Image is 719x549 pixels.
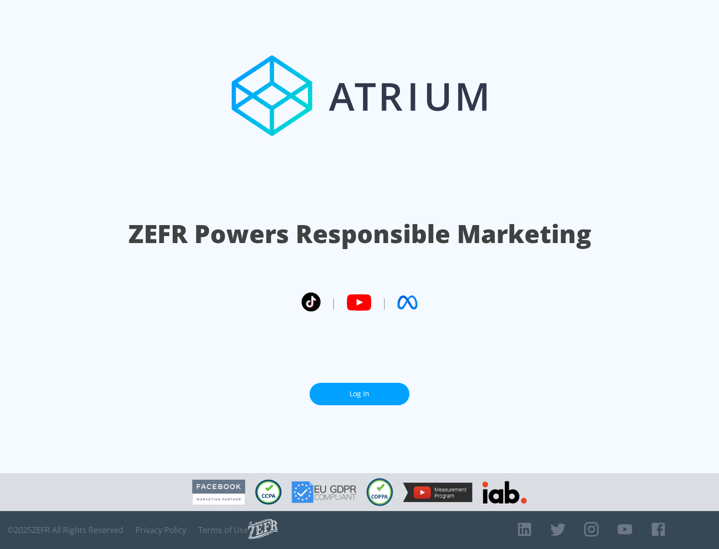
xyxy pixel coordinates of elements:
img: GDPR Compliant [292,481,357,503]
img: IAB [482,481,527,504]
img: CCPA Compliant [255,480,282,505]
a: Log In [310,383,409,405]
a: Privacy Policy [135,525,186,535]
img: YouTube Measurement Program [403,483,472,502]
img: COPPA Compliant [366,478,393,506]
img: Facebook Marketing Partner [192,480,245,505]
a: Terms of Use [198,525,248,535]
span: | [331,295,337,310]
span: © 2025 ZEFR All Rights Reserved [7,525,123,535]
span: | [381,295,387,310]
h1: ZEFR Powers Responsible Marketing [128,217,591,251]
